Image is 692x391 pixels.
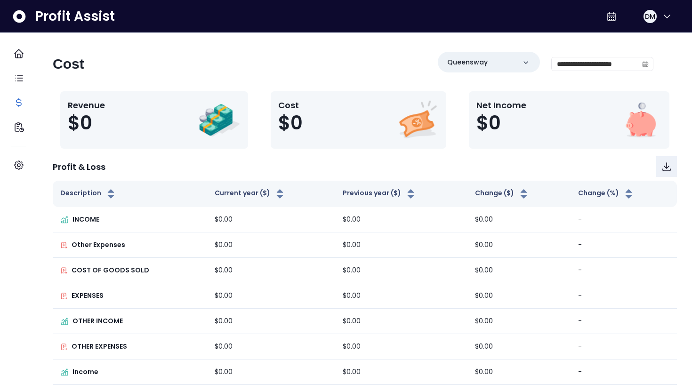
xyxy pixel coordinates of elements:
[60,188,117,199] button: Description
[335,207,467,232] td: $0.00
[335,334,467,359] td: $0.00
[215,188,286,199] button: Current year ($)
[571,283,677,309] td: -
[645,12,655,21] span: DM
[467,232,571,258] td: $0.00
[578,188,635,199] button: Change (%)
[571,334,677,359] td: -
[571,207,677,232] td: -
[72,240,125,250] p: Other Expenses
[571,232,677,258] td: -
[620,99,662,141] img: Net Income
[335,232,467,258] td: $0.00
[72,265,149,275] p: COST OF GOODS SOLD
[467,359,571,385] td: $0.00
[467,334,571,359] td: $0.00
[335,309,467,334] td: $0.00
[68,99,105,112] p: Revenue
[343,188,417,199] button: Previous year ($)
[68,112,92,134] span: $0
[467,283,571,309] td: $0.00
[207,232,335,258] td: $0.00
[278,99,303,112] p: Cost
[72,316,123,326] p: OTHER INCOME
[467,309,571,334] td: $0.00
[35,8,115,25] span: Profit Assist
[335,283,467,309] td: $0.00
[475,188,530,199] button: Change ($)
[642,61,649,67] svg: calendar
[198,99,241,141] img: Revenue
[335,258,467,283] td: $0.00
[476,99,526,112] p: Net Income
[53,56,84,72] h2: Cost
[53,160,105,173] p: Profit & Loss
[396,99,439,141] img: Cost
[335,359,467,385] td: $0.00
[207,359,335,385] td: $0.00
[72,367,98,377] p: Income
[72,342,127,351] p: OTHER EXPENSES
[207,207,335,232] td: $0.00
[571,309,677,334] td: -
[72,291,104,301] p: EXPENSES
[467,207,571,232] td: $0.00
[207,334,335,359] td: $0.00
[656,156,677,177] button: Download
[571,359,677,385] td: -
[207,309,335,334] td: $0.00
[467,258,571,283] td: $0.00
[447,57,488,67] p: Queensway
[476,112,501,134] span: $0
[72,215,99,224] p: INCOME
[278,112,303,134] span: $0
[207,283,335,309] td: $0.00
[571,258,677,283] td: -
[207,258,335,283] td: $0.00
